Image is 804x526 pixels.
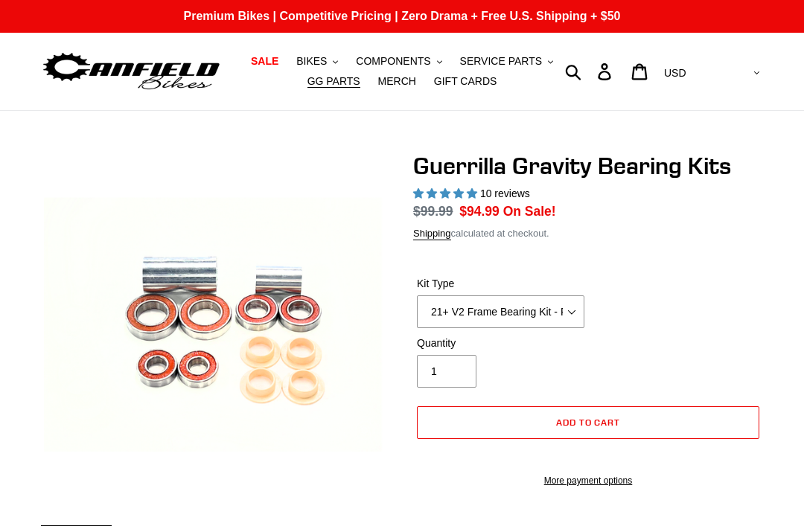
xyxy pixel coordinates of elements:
button: SERVICE PARTS [453,51,561,71]
s: $99.99 [413,204,453,219]
label: Kit Type [417,276,584,292]
span: 10 reviews [480,187,530,199]
div: calculated at checkout. [413,226,763,241]
h1: Guerrilla Gravity Bearing Kits [413,152,763,180]
img: Guerrilla Gravity Bearing Kits [44,155,388,498]
a: Shipping [413,228,451,240]
span: GIFT CARDS [434,75,497,88]
span: MERCH [378,75,416,88]
a: SALE [243,51,286,71]
span: BIKES [296,55,327,68]
a: MERCH [371,71,424,92]
span: On Sale! [503,202,556,221]
span: SALE [251,55,278,68]
a: GG PARTS [300,71,368,92]
a: GIFT CARDS [427,71,505,92]
span: SERVICE PARTS [460,55,542,68]
img: Canfield Bikes [41,49,222,94]
span: COMPONENTS [356,55,430,68]
button: BIKES [289,51,345,71]
span: GG PARTS [307,75,360,88]
a: More payment options [417,474,759,487]
button: COMPONENTS [348,51,449,71]
span: Add to cart [556,417,621,428]
span: 5.00 stars [413,187,480,199]
label: Quantity [417,336,584,351]
span: $94.99 [459,204,500,219]
button: Add to cart [417,406,759,439]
